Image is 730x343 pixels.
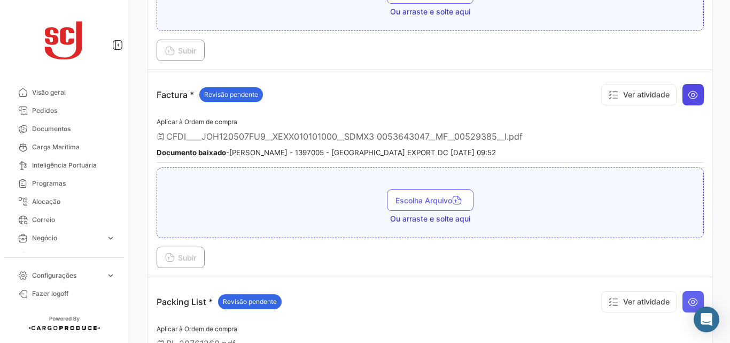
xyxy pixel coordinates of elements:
span: Ou arraste e solte aqui [390,6,470,17]
button: Ver atividade [601,291,677,312]
span: CFDI____JOH120507FU9__XEXX010101000__SDMX3 0053643047__MF__00529385__I.pdf [166,131,523,142]
span: expand_more [106,251,115,261]
span: Programas [32,179,115,188]
span: Visão geral [32,88,115,97]
span: Escolha Arquivo [395,196,465,205]
span: Correio [32,215,115,225]
button: Escolha Arquivo [387,189,473,211]
span: Aplicar à Ordem de compra [157,325,237,333]
a: Visão geral [9,83,120,102]
a: Pedidos [9,102,120,120]
span: Configurações [32,271,102,280]
span: expand_more [106,271,115,280]
span: Subir [165,46,196,55]
b: Documento baixado [157,148,226,157]
a: Documentos [9,120,120,138]
span: Revisão pendente [223,297,277,307]
span: Pedidos [32,106,115,116]
span: Carga Marítima [32,142,115,152]
span: Inteligência Portuária [32,161,115,170]
img: scj_logo1.svg [37,13,91,66]
small: - [PERSON_NAME] - 1397005 - [GEOGRAPHIC_DATA] EXPORT DC [DATE] 09:52 [157,148,496,157]
span: Ou arraste e solte aqui [390,214,470,224]
button: Ver atividade [601,84,677,105]
span: Estatística [32,251,102,261]
p: Packing List * [157,294,282,309]
span: Fazer logoff [32,289,115,299]
a: Programas [9,174,120,193]
div: Abrir Intercom Messenger [694,307,719,332]
button: Subir [157,247,205,268]
span: Aplicar à Ordem de compra [157,118,237,126]
a: Correio [9,211,120,229]
span: Alocação [32,197,115,207]
a: Carga Marítima [9,138,120,156]
span: Negócio [32,233,102,243]
a: Alocação [9,193,120,211]
p: Factura * [157,87,263,102]
button: Subir [157,40,205,61]
span: Revisão pendente [204,90,258,100]
span: Documentos [32,124,115,134]
span: Subir [165,253,196,262]
span: expand_more [106,233,115,243]
a: Inteligência Portuária [9,156,120,174]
